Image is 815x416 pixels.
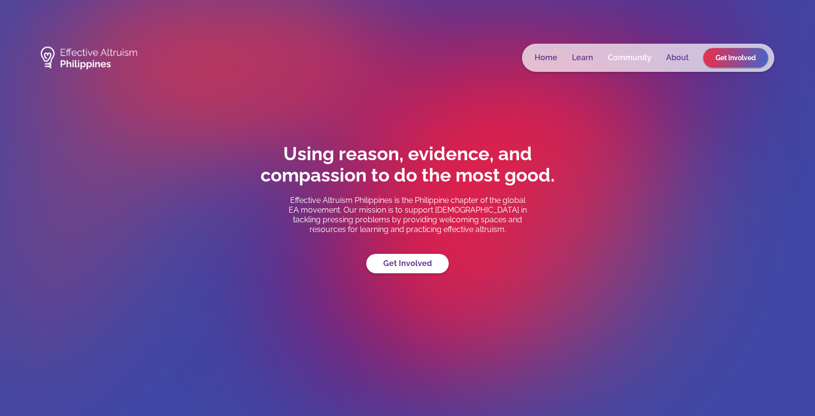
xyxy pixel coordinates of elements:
a: Get Involved [703,48,768,67]
a: Community [608,53,652,63]
p: Effective Altruism Philippines is the Philippine chapter of the global EA movement. Our mission i... [286,196,529,234]
a: Home [535,53,557,63]
a: Learn [572,53,593,63]
a: About [666,53,689,63]
a: Get Involved [366,254,449,273]
h1: Using reason, evidence, and compassion to do the most good. [238,143,577,186]
span: Get Involved [716,54,756,62]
